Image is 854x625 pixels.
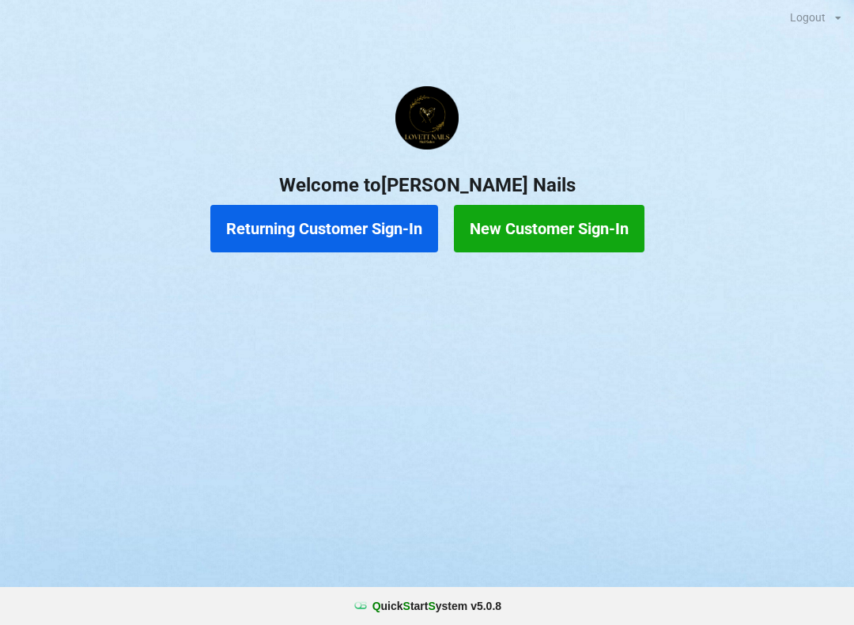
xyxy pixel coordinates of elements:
[372,600,381,612] span: Q
[428,600,435,612] span: S
[454,205,644,252] button: New Customer Sign-In
[790,12,826,23] div: Logout
[353,598,368,614] img: favicon.ico
[210,205,438,252] button: Returning Customer Sign-In
[395,86,459,150] img: Lovett1.png
[403,600,410,612] span: S
[372,598,501,614] b: uick tart ystem v 5.0.8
